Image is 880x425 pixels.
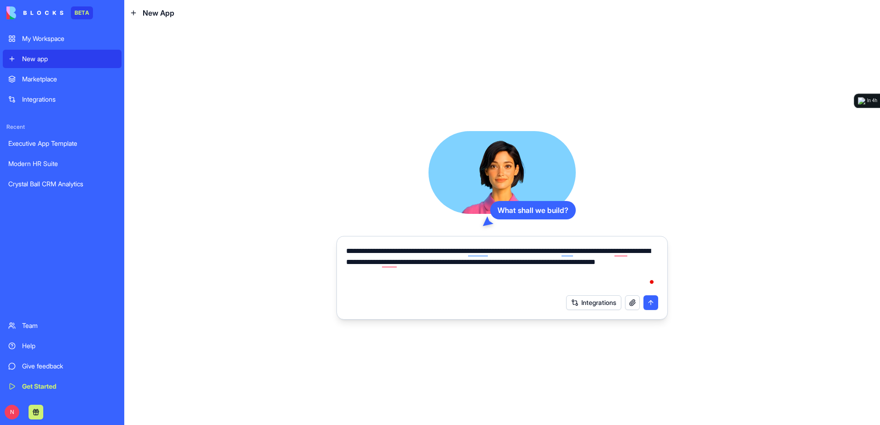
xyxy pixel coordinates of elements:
[3,70,122,88] a: Marketplace
[143,7,174,18] span: New App
[566,295,621,310] button: Integrations
[22,382,116,391] div: Get Started
[3,337,122,355] a: Help
[22,95,116,104] div: Integrations
[5,405,19,419] span: N
[3,123,122,131] span: Recent
[346,246,658,290] textarea: To enrich screen reader interactions, please activate Accessibility in Grammarly extension settings
[3,90,122,109] a: Integrations
[3,29,122,48] a: My Workspace
[8,139,116,148] div: Executive App Template
[3,175,122,193] a: Crystal Ball CRM Analytics
[6,6,93,19] a: BETA
[3,357,122,375] a: Give feedback
[22,362,116,371] div: Give feedback
[6,6,64,19] img: logo
[8,159,116,168] div: Modern HR Suite
[22,75,116,84] div: Marketplace
[22,341,116,350] div: Help
[3,316,122,335] a: Team
[3,377,122,396] a: Get Started
[22,54,116,63] div: New app
[490,201,576,219] div: What shall we build?
[3,50,122,68] a: New app
[8,179,116,189] div: Crystal Ball CRM Analytics
[71,6,93,19] div: BETA
[858,97,865,104] img: logo
[3,134,122,153] a: Executive App Template
[22,321,116,330] div: Team
[867,97,877,104] div: In 4h
[3,155,122,173] a: Modern HR Suite
[22,34,116,43] div: My Workspace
